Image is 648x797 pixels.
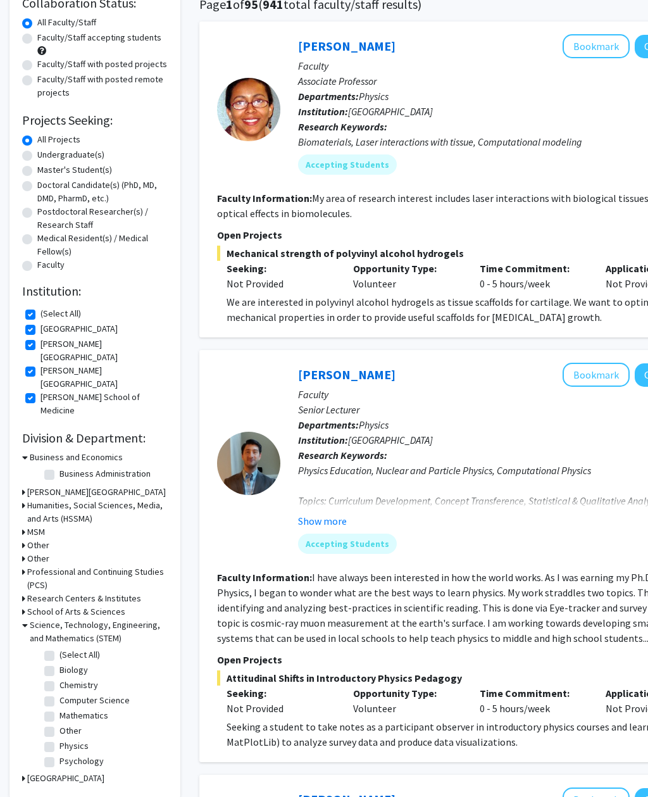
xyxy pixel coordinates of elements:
h3: [PERSON_NAME][GEOGRAPHIC_DATA] [27,486,166,499]
b: Institution: [298,106,348,118]
label: (Select All) [40,308,81,321]
label: Faculty/Staff with posted remote projects [37,73,168,100]
label: Public Health Program [59,770,143,784]
label: Business Administration [59,468,151,481]
h2: Institution: [22,284,168,299]
p: Opportunity Type: [353,686,461,701]
h3: [GEOGRAPHIC_DATA] [27,772,104,786]
b: Research Keywords: [298,449,387,462]
button: Add Christopher Oakley to Bookmarks [563,363,630,387]
label: Medical Resident(s) / Medical Fellow(s) [37,232,168,259]
label: [PERSON_NAME][GEOGRAPHIC_DATA] [40,338,165,365]
label: Psychology [59,755,104,769]
h2: Division & Department: [22,431,168,446]
div: Not Provided [227,701,334,717]
a: [PERSON_NAME] [298,367,396,383]
label: [GEOGRAPHIC_DATA] [40,323,118,336]
h2: Projects Seeking: [22,113,168,129]
label: Faculty [37,259,65,272]
div: Volunteer [344,261,470,292]
div: 0 - 5 hours/week [470,686,597,717]
span: Physics [359,419,389,432]
div: 0 - 5 hours/week [470,261,597,292]
label: Biology [59,664,88,677]
label: Faculty/Staff with posted projects [37,58,167,72]
span: Physics [359,91,389,103]
p: Time Commitment: [480,261,587,277]
b: Research Keywords: [298,121,387,134]
a: [PERSON_NAME] [298,39,396,54]
button: Show more [298,514,347,529]
label: [PERSON_NAME][GEOGRAPHIC_DATA] [40,365,165,391]
h3: Other [27,539,49,553]
label: Mathematics [59,710,108,723]
p: Seeking: [227,686,334,701]
label: All Faculty/Staff [37,16,96,30]
b: Departments: [298,91,359,103]
h3: Science, Technology, Engineering, and Mathematics (STEM) [30,619,168,646]
b: Faculty Information: [217,192,312,205]
h3: Other [27,553,49,566]
label: Other [59,725,82,738]
mat-chip: Accepting Students [298,155,397,175]
label: Physics [59,740,89,753]
h3: Humanities, Social Sciences, Media, and Arts (HSSMA) [27,499,168,526]
p: Time Commitment: [480,686,587,701]
h3: School of Arts & Sciences [27,606,125,619]
mat-chip: Accepting Students [298,534,397,555]
label: Chemistry [59,679,98,693]
p: Seeking: [227,261,334,277]
div: Volunteer [344,686,470,717]
h3: Business and Economics [30,451,123,465]
label: (Select All) [59,649,100,662]
span: [GEOGRAPHIC_DATA] [348,106,433,118]
label: Doctoral Candidate(s) (PhD, MD, DMD, PharmD, etc.) [37,179,168,206]
label: Computer Science [59,694,130,708]
b: Faculty Information: [217,572,312,584]
label: [PERSON_NAME] School of Medicine [40,391,165,418]
iframe: Chat [9,740,54,788]
label: Master's Student(s) [37,164,112,177]
button: Add Marta McNeese to Bookmarks [563,35,630,59]
div: Not Provided [227,277,334,292]
h3: MSM [27,526,45,539]
h3: Research Centers & Institutes [27,593,141,606]
b: Institution: [298,434,348,447]
p: Opportunity Type: [353,261,461,277]
label: All Projects [37,134,80,147]
label: Postdoctoral Researcher(s) / Research Staff [37,206,168,232]
label: Faculty/Staff accepting students [37,32,161,45]
h3: Professional and Continuing Studies (PCS) [27,566,168,593]
span: [GEOGRAPHIC_DATA] [348,434,433,447]
b: Departments: [298,419,359,432]
label: Undergraduate(s) [37,149,104,162]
